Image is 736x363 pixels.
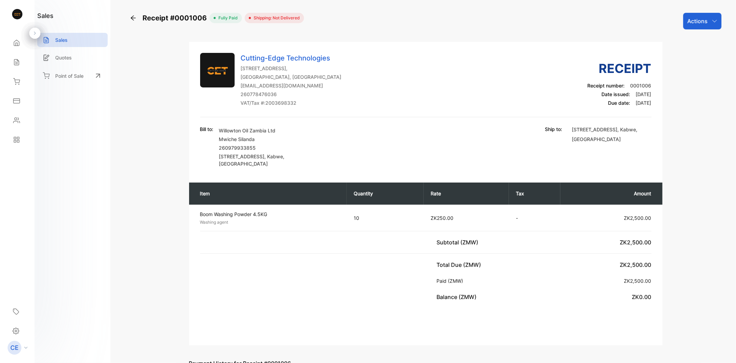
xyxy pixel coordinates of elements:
[437,277,466,285] p: Paid (ZMW)
[37,68,108,83] a: Point of Sale
[602,91,630,97] span: Date issued:
[200,190,340,197] p: Item
[437,293,480,301] p: Balance (ZMW)
[624,278,651,284] span: ZK2,500.00
[200,219,341,225] p: Washing agent
[618,127,636,132] span: , Kabwe
[241,99,342,106] p: VAT/Tax #: 2003698332
[636,91,651,97] span: [DATE]
[572,127,618,132] span: [STREET_ADDRESS]
[55,54,72,61] p: Quotes
[632,294,651,300] span: ZK0.00
[431,215,453,221] span: ZK250.00
[55,72,84,80] p: Point of Sale
[545,125,562,133] p: Ship to:
[219,136,298,143] p: Mwiche Silanda
[241,91,342,98] p: 260778476036
[216,15,238,21] span: fully paid
[636,100,651,106] span: [DATE]
[10,343,19,352] p: CE
[354,190,417,197] p: Quantity
[143,13,209,23] span: Receipt #0001006
[354,214,417,222] p: 10
[437,261,484,269] p: Total Due (ZMW)
[265,153,283,159] span: , Kabwe
[683,13,722,29] button: Actions
[241,82,342,89] p: [EMAIL_ADDRESS][DOMAIN_NAME]
[251,15,300,21] span: Shipping: Not Delivered
[437,238,481,246] p: Subtotal (ZMW)
[37,50,108,65] a: Quotes
[608,100,630,106] span: Due date:
[55,36,68,44] p: Sales
[241,53,342,63] p: Cutting-Edge Technologies
[567,190,651,197] p: Amount
[241,73,342,81] p: [GEOGRAPHIC_DATA], [GEOGRAPHIC_DATA]
[12,9,22,19] img: logo
[620,261,651,268] span: ZK2,500.00
[200,125,214,133] p: Bill to:
[624,215,651,221] span: ZK2,500.00
[588,59,651,78] h3: Receipt
[630,83,651,89] span: 0001006
[241,65,342,72] p: [STREET_ADDRESS],
[219,153,265,159] span: [STREET_ADDRESS]
[687,17,708,25] p: Actions
[516,214,553,222] p: -
[588,83,625,89] span: Receipt number:
[200,53,235,87] img: Company Logo
[219,144,298,151] p: 260979933855
[219,127,298,134] p: Willowton Oil Zambia Ltd
[431,190,502,197] p: Rate
[200,211,341,218] p: Boom Washing Powder 4.5KG
[37,33,108,47] a: Sales
[516,190,553,197] p: Tax
[37,11,53,20] h1: sales
[620,239,651,246] span: ZK2,500.00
